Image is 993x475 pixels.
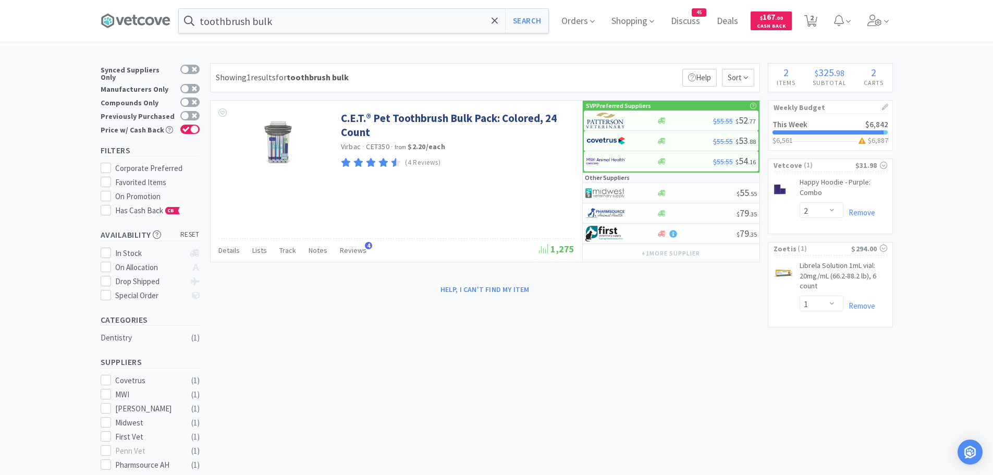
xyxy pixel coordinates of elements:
[774,263,794,284] img: 5996d71b95a543a991bb548d22a7d8a8_593238.jpeg
[395,143,406,151] span: from
[796,243,851,254] span: ( 1 )
[366,142,389,151] span: CET350
[309,246,327,255] span: Notes
[191,374,200,387] div: ( 1 )
[737,207,757,219] span: 79
[115,205,180,215] span: Has Cash Back
[871,66,876,79] span: 2
[855,160,887,171] div: $31.98
[667,17,704,26] a: Discuss45
[751,7,792,35] a: $167.00Cash Back
[585,173,630,182] p: Other Suppliers
[713,116,733,126] span: $55.55
[244,111,312,179] img: 1df6acd1b6564b028ca5dc6c6b6b7189_393390.jpg
[800,18,822,27] a: 2
[748,138,756,145] span: . 88
[804,78,855,88] h4: Subtotal
[737,187,757,199] span: 55
[800,177,887,202] a: Happy Hoodie - Purple: Combo
[815,68,818,78] span: $
[774,101,887,114] h1: Weekly Budget
[737,227,757,239] span: 79
[505,9,548,33] button: Search
[180,229,200,240] span: reset
[757,23,786,30] span: Cash Back
[735,135,756,147] span: 53
[774,160,803,171] span: Vetcove
[115,261,185,274] div: On Allocation
[179,9,548,33] input: Search by item, sku, manufacturer, ingredient, size...
[775,15,783,21] span: . 00
[166,208,176,214] span: CB
[774,243,797,254] span: Zoetis
[748,158,756,166] span: . 16
[586,153,626,169] img: f6b2451649754179b5b4e0c70c3f7cb0_2.png
[252,246,267,255] span: Lists
[115,459,180,471] div: Pharmsource AH
[773,120,807,128] h2: This Week
[586,101,651,111] p: SVP Preferred Suppliers
[585,205,624,221] img: 7915dbd3f8974342a4dc3feb8efc1740_58.png
[958,440,983,465] div: Open Intercom Messenger
[115,445,180,457] div: Penn Vet
[434,281,536,298] button: Help, I can't find my item
[191,403,200,415] div: ( 1 )
[101,98,175,106] div: Compounds Only
[722,69,754,87] span: Sort
[115,403,180,415] div: [PERSON_NAME]
[279,246,296,255] span: Track
[735,158,739,166] span: $
[101,356,200,368] h5: Suppliers
[851,243,887,254] div: $294.00
[101,229,200,241] h5: Availability
[749,190,757,198] span: . 55
[101,314,200,326] h5: Categories
[408,142,445,151] strong: $2.20 / each
[804,67,855,78] div: .
[768,78,804,88] h4: Items
[843,301,875,311] a: Remove
[585,226,624,241] img: 67d67680309e4a0bb49a5ff0391dcc42_6.png
[872,136,888,145] span: 6,887
[818,66,834,79] span: 325
[682,69,717,87] p: Help
[865,119,888,129] span: $6,842
[737,210,740,218] span: $
[115,162,200,175] div: Corporate Preferred
[115,289,185,302] div: Special Order
[362,142,364,151] span: ·
[735,138,739,145] span: $
[115,190,200,203] div: On Promotion
[101,125,175,133] div: Price w/ Cash Back
[101,332,185,344] div: Dentistry
[287,72,349,82] strong: toothbrush bulk
[218,246,240,255] span: Details
[191,417,200,429] div: ( 1 )
[115,275,185,288] div: Drop Shipped
[586,113,626,128] img: f5e969b455434c6296c6d81ef179fa71_3.png
[115,374,180,387] div: Covetrus
[843,208,875,217] a: Remove
[340,246,366,255] span: Reviews
[735,155,756,167] span: 54
[713,137,733,146] span: $55.55
[760,12,783,22] span: 167
[191,459,200,471] div: ( 1 )
[856,137,888,144] h3: $
[365,242,372,249] span: 4
[585,185,624,201] img: 4dd14cff54a648ac9e977f0c5da9bc2e_5.png
[391,142,393,151] span: ·
[341,111,572,140] a: C.E.T.® Pet Toothbrush Bulk Pack: Colored, 24 Count
[636,246,705,261] button: +1more supplier
[773,136,793,145] span: $6,561
[855,78,892,88] h4: Carts
[115,431,180,443] div: First Vet
[191,332,200,344] div: ( 1 )
[101,65,175,81] div: Synced Suppliers Only
[713,17,742,26] a: Deals
[737,230,740,238] span: $
[539,243,574,255] span: 1,275
[115,247,185,260] div: In Stock
[405,157,440,168] p: (4 Reviews)
[749,230,757,238] span: . 35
